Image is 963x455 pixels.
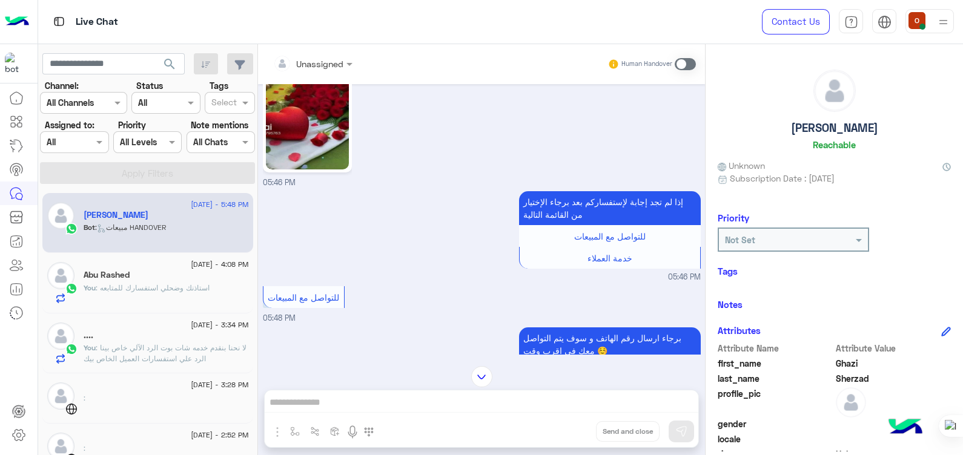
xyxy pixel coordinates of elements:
[791,121,878,135] h5: [PERSON_NAME]
[95,223,166,232] span: : مبيعات HANDOVER
[191,430,248,440] span: [DATE] - 2:52 PM
[596,421,660,442] button: Send and close
[47,262,74,289] img: defaultAdmin.png
[718,212,749,223] h6: Priority
[118,119,146,131] label: Priority
[718,372,833,385] span: last_name
[730,172,835,185] span: Subscription Date : [DATE]
[47,322,74,350] img: defaultAdmin.png
[45,119,94,131] label: Assigned to:
[84,343,247,363] span: لا نحنا بنقدم خدمه شات بوت الرد الآلي خاص بينا الرد علي استفسارات العميل الخاص بيك
[45,79,79,92] label: Channel:
[84,270,130,280] h5: Abu Rashed
[268,292,339,303] span: للتواصل مع المبيعات
[65,223,78,235] img: WhatsApp
[84,330,93,341] h5: ....
[718,433,833,445] span: locale
[84,210,148,220] h5: Ghazi Sherzad
[718,325,761,336] h6: Attributes
[519,191,701,225] p: 7/9/2025, 5:46 PM
[5,9,29,34] img: Logo
[47,382,74,410] img: defaultAdmin.png
[263,313,296,322] span: 05:48 PM
[84,223,95,232] span: Bot
[762,9,830,34] a: Contact Us
[210,79,228,92] label: Tags
[162,57,177,71] span: search
[84,444,85,453] span: :
[718,266,951,277] h6: Tags
[836,357,951,370] span: Ghazi
[191,119,248,131] label: Note mentions
[191,259,248,270] span: [DATE] - 4:08 PM
[263,178,296,187] span: 05:46 PM
[936,15,951,30] img: profile
[210,96,237,111] div: Select
[718,159,765,172] span: Unknown
[587,253,632,263] span: خدمة العملاء
[878,15,892,29] img: tab
[836,342,951,355] span: Attribute Value
[191,379,248,390] span: [DATE] - 3:28 PM
[908,12,925,29] img: userImage
[155,53,185,79] button: search
[40,162,255,184] button: Apply Filters
[836,417,951,430] span: null
[836,372,951,385] span: Sherzad
[718,357,833,370] span: first_name
[836,433,951,445] span: null
[84,393,85,402] span: :
[471,366,492,387] img: scroll
[65,283,78,295] img: WhatsApp
[84,283,96,292] span: You
[47,202,74,229] img: defaultAdmin.png
[84,343,96,352] span: You
[191,199,248,210] span: [DATE] - 5:48 PM
[76,14,118,30] p: Live Chat
[844,15,858,29] img: tab
[191,319,248,330] span: [DATE] - 3:34 PM
[839,9,863,34] a: tab
[51,14,67,29] img: tab
[668,272,701,283] span: 05:46 PM
[621,59,672,69] small: Human Handover
[5,53,27,74] img: 114004088273201
[718,342,833,355] span: Attribute Name
[96,283,210,292] span: استاذنك وضحلي استفسارك للمتابعه
[266,22,349,169] img: 1737337283644752.jpg
[519,327,701,387] p: 7/9/2025, 5:48 PM
[718,417,833,430] span: gender
[884,407,927,449] img: hulul-logo.png
[718,299,743,310] h6: Notes
[813,139,856,150] h6: Reachable
[65,343,78,355] img: WhatsApp
[136,79,163,92] label: Status
[718,387,833,415] span: profile_pic
[65,403,78,415] img: WebChat
[814,70,855,111] img: defaultAdmin.png
[836,387,866,417] img: defaultAdmin.png
[574,231,646,241] span: للتواصل مع المبيعات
